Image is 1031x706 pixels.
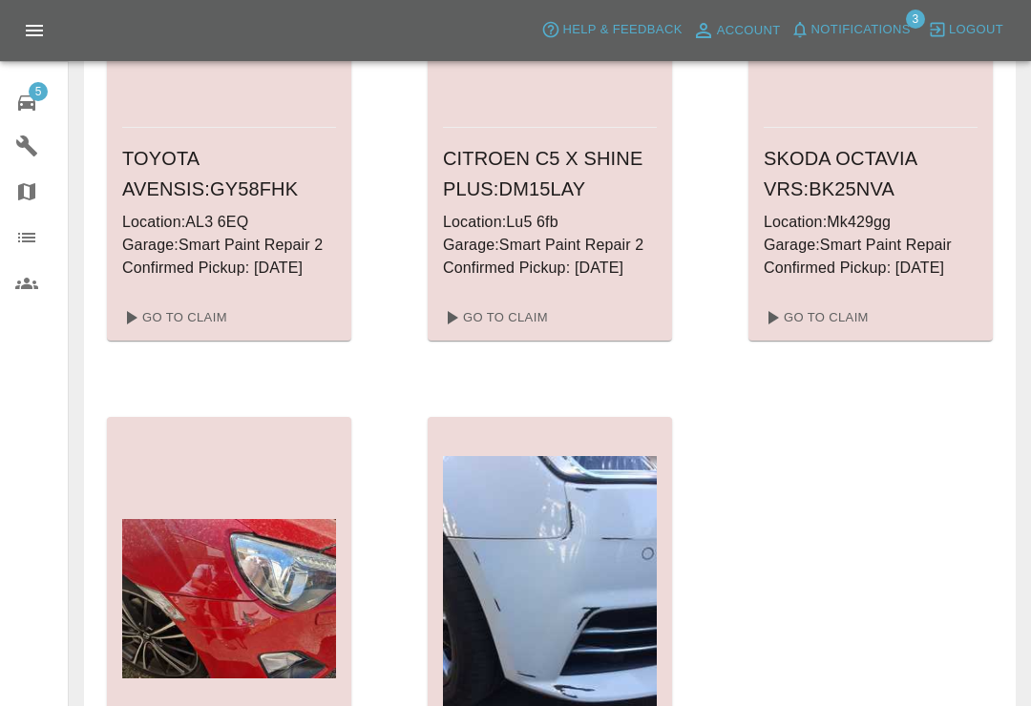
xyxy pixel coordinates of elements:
a: Go To Claim [435,302,553,333]
h6: SKODA OCTAVIA VRS : BK25NVA [764,143,978,204]
p: Garage: Smart Paint Repair 2 [122,234,336,257]
p: Location: Lu5 6fb [443,211,657,234]
span: 3 [906,10,925,29]
p: Garage: Smart Paint Repair 2 [443,234,657,257]
p: Confirmed Pickup: [DATE] [764,257,978,280]
h6: CITROEN C5 X SHINE PLUS : DM15LAY [443,143,657,204]
p: Garage: Smart Paint Repair [764,234,978,257]
span: Notifications [811,19,911,41]
button: Logout [923,15,1008,45]
button: Notifications [786,15,915,45]
span: Logout [949,19,1003,41]
a: Go To Claim [756,302,873,333]
a: Account [687,15,786,46]
span: Help & Feedback [562,19,682,41]
span: 5 [29,82,48,101]
p: Confirmed Pickup: [DATE] [122,257,336,280]
p: Location: AL3 6EQ [122,211,336,234]
button: Open drawer [11,8,57,53]
p: Confirmed Pickup: [DATE] [443,257,657,280]
button: Help & Feedback [537,15,686,45]
a: Go To Claim [115,302,232,333]
h6: TOYOTA AVENSIS : GY58FHK [122,143,336,204]
span: Account [717,20,781,42]
p: Location: Mk429gg [764,211,978,234]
